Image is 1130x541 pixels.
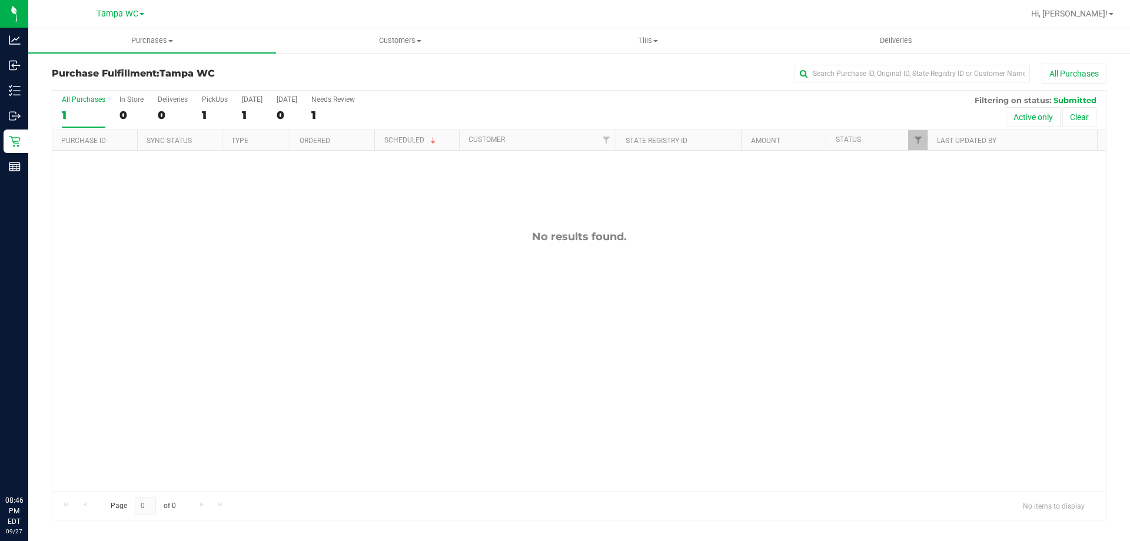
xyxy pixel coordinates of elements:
span: Deliveries [864,35,928,46]
div: All Purchases [62,95,105,104]
span: Purchases [28,35,276,46]
span: Tills [524,35,771,46]
button: Active only [1006,107,1061,127]
div: In Store [119,95,144,104]
button: Clear [1062,107,1096,127]
span: Customers [277,35,523,46]
a: Purchases [28,28,276,53]
span: Tampa WC [97,9,138,19]
p: 08:46 PM EDT [5,495,23,527]
div: 1 [242,108,262,122]
span: No items to display [1013,497,1094,515]
span: Page of 0 [101,497,185,515]
div: [DATE] [242,95,262,104]
div: Deliveries [158,95,188,104]
a: Sync Status [147,137,192,145]
input: Search Purchase ID, Original ID, State Registry ID or Customer Name... [795,65,1030,82]
a: Ordered [300,137,330,145]
div: 1 [62,108,105,122]
inline-svg: Outbound [9,110,21,122]
div: 1 [202,108,228,122]
a: Deliveries [772,28,1020,53]
a: Tills [524,28,772,53]
a: Last Updated By [937,137,996,145]
inline-svg: Reports [9,161,21,172]
a: Customer [468,135,505,144]
div: No results found. [52,230,1106,243]
div: 0 [119,108,144,122]
button: All Purchases [1042,64,1106,84]
a: Status [836,135,861,144]
div: 0 [277,108,297,122]
div: [DATE] [277,95,297,104]
inline-svg: Retail [9,135,21,147]
span: Filtering on status: [975,95,1051,105]
span: Submitted [1053,95,1096,105]
span: Tampa WC [159,68,215,79]
iframe: Resource center [12,447,47,482]
a: Amount [751,137,780,145]
div: PickUps [202,95,228,104]
div: 1 [311,108,355,122]
a: Type [231,137,248,145]
div: 0 [158,108,188,122]
inline-svg: Inbound [9,59,21,71]
a: Customers [276,28,524,53]
h3: Purchase Fulfillment: [52,68,403,79]
inline-svg: Analytics [9,34,21,46]
a: Purchase ID [61,137,106,145]
span: Hi, [PERSON_NAME]! [1031,9,1108,18]
div: Needs Review [311,95,355,104]
a: Filter [596,130,616,150]
p: 09/27 [5,527,23,536]
a: State Registry ID [626,137,687,145]
a: Filter [908,130,928,150]
inline-svg: Inventory [9,85,21,97]
a: Scheduled [384,136,438,144]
